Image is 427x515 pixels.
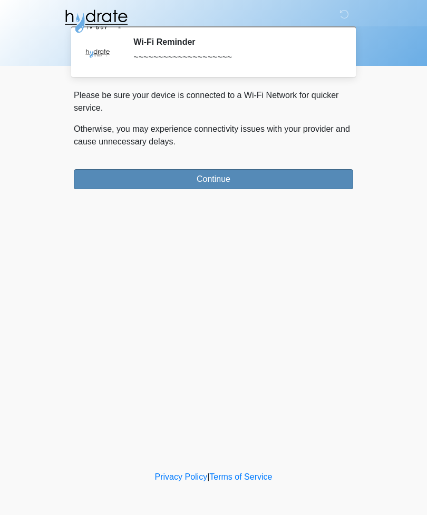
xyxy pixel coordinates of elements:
[209,472,272,481] a: Terms of Service
[74,123,353,148] p: Otherwise, you may experience connectivity issues with your provider and cause unnecessary delays
[155,472,208,481] a: Privacy Policy
[74,169,353,189] button: Continue
[82,37,113,69] img: Agent Avatar
[74,89,353,114] p: Please be sure your device is connected to a Wi-Fi Network for quicker service.
[133,51,337,64] div: ~~~~~~~~~~~~~~~~~~~~
[207,472,209,481] a: |
[173,137,176,146] span: .
[63,8,129,34] img: Hydrate IV Bar - Fort Collins Logo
